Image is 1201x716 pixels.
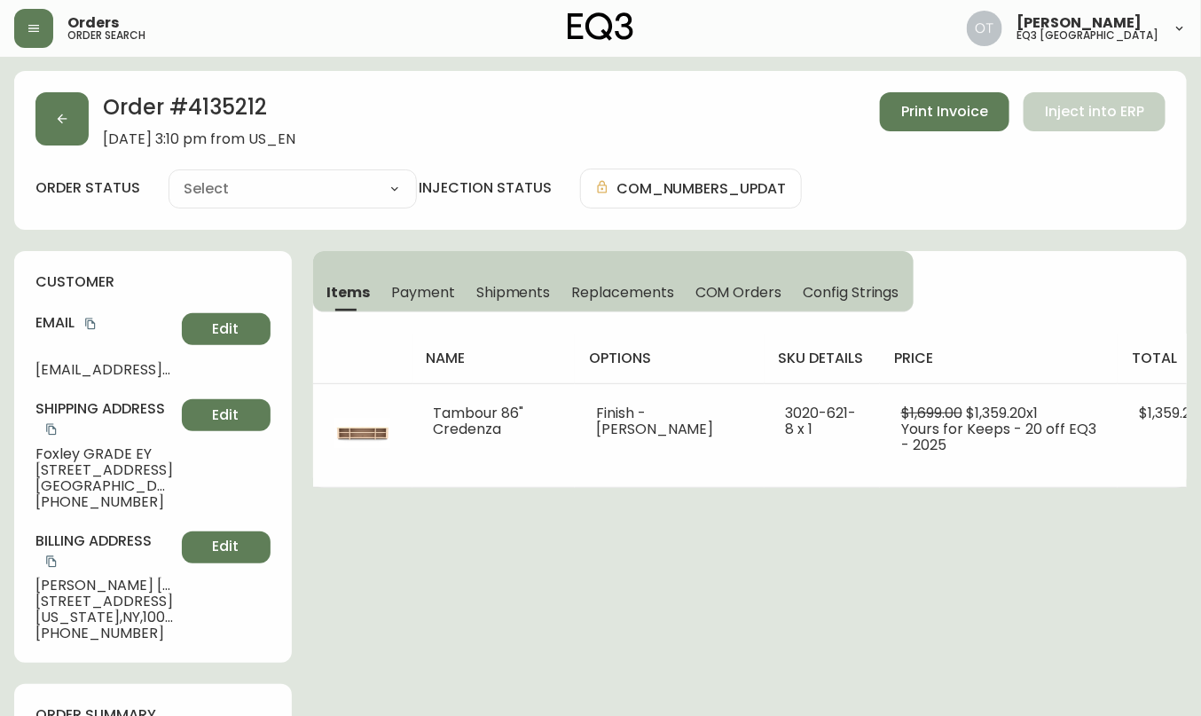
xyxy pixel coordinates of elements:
span: Config Strings [803,283,899,302]
span: [PERSON_NAME] [1017,16,1142,30]
span: Tambour 86" Credenza [434,403,524,439]
h5: eq3 [GEOGRAPHIC_DATA] [1017,30,1158,41]
span: [STREET_ADDRESS] [35,462,175,478]
button: Edit [182,399,271,431]
img: 3020-621-MC-400-1-ckdqi3ax80hj101344vl0plf7.jpg [334,405,391,462]
span: $1,359.20 [1139,403,1199,423]
span: Replacements [571,283,673,302]
span: Edit [213,319,239,339]
button: Print Invoice [880,92,1009,131]
button: copy [82,315,99,333]
span: [PERSON_NAME] [PERSON_NAME] [35,578,175,594]
span: [STREET_ADDRESS] [35,594,175,610]
h4: name [427,349,561,368]
span: Foxley GRADE EY [35,446,175,462]
span: Payment [391,283,455,302]
button: Edit [182,531,271,563]
span: Edit [213,537,239,556]
button: Edit [182,313,271,345]
span: [EMAIL_ADDRESS][DOMAIN_NAME] [35,362,175,378]
h4: injection status [419,178,552,198]
span: [US_STATE] , NY , 10014 , US [35,610,175,626]
span: Edit [213,405,239,425]
span: Items [327,283,371,302]
span: [PHONE_NUMBER] [35,494,175,510]
span: [PHONE_NUMBER] [35,626,175,641]
h4: Email [35,313,175,333]
h4: customer [35,272,271,292]
span: $1,699.00 [901,403,962,423]
label: order status [35,178,140,198]
span: COM Orders [695,283,782,302]
span: [GEOGRAPHIC_DATA] , NY , 11552 , US [35,478,175,494]
button: copy [43,421,60,438]
h4: options [589,349,750,368]
h4: sku details [779,349,866,368]
span: $1,359.20 x 1 [966,403,1038,423]
span: Yours for Keeps - 20 off EQ3 - 2025 [901,419,1096,455]
h4: Shipping Address [35,399,175,439]
h5: order search [67,30,145,41]
img: logo [568,12,633,41]
h4: Billing Address [35,531,175,571]
span: Print Invoice [901,102,988,122]
span: 3020-621-8 x 1 [786,403,857,439]
span: Orders [67,16,119,30]
span: Shipments [476,283,551,302]
span: [DATE] 3:10 pm from US_EN [103,131,295,147]
h4: price [894,349,1104,368]
li: Finish - [PERSON_NAME] [596,405,743,437]
h2: Order # 4135212 [103,92,295,131]
img: 5d4d18d254ded55077432b49c4cb2919 [967,11,1002,46]
button: copy [43,553,60,570]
